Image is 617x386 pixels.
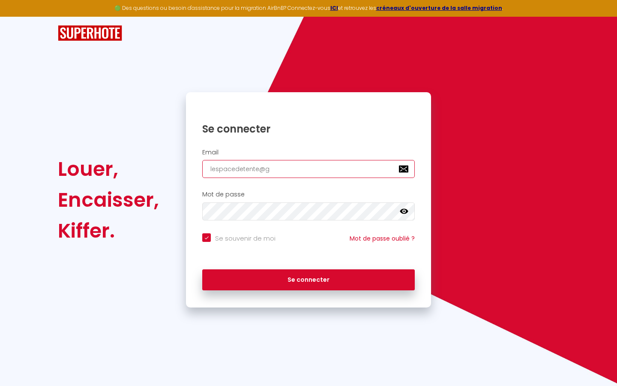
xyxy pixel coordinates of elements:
[350,234,415,243] a: Mot de passe oublié ?
[58,215,159,246] div: Kiffer.
[202,160,415,178] input: Ton Email
[58,154,159,184] div: Louer,
[202,122,415,136] h1: Se connecter
[330,4,338,12] a: ICI
[7,3,33,29] button: Ouvrir le widget de chat LiveChat
[58,25,122,41] img: SuperHote logo
[202,269,415,291] button: Se connecter
[202,191,415,198] h2: Mot de passe
[58,184,159,215] div: Encaisser,
[376,4,502,12] a: créneaux d'ouverture de la salle migration
[202,149,415,156] h2: Email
